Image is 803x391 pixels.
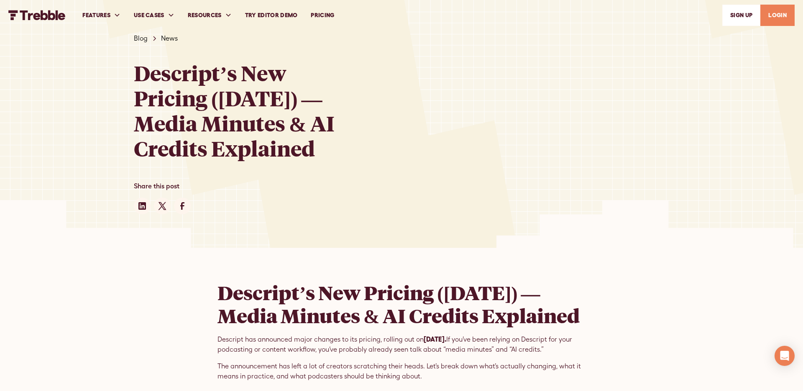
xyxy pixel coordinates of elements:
[722,5,760,26] a: SIGn UP
[217,334,586,355] p: Descript has announced major changes to its pricing, rolling out on If you’ve been relying on Des...
[82,11,110,20] div: FEATURES
[127,1,181,30] div: USE CASES
[134,181,179,191] div: Share this post
[760,5,795,26] a: LOGIN
[134,11,164,20] div: USE CASES
[8,10,66,20] img: Trebble FM Logo
[238,1,304,30] a: Try Editor Demo
[8,10,66,20] a: home
[76,1,127,30] div: FEATURES
[134,60,349,161] h1: Descript’s New Pricing ([DATE]) — Media Minutes & AI Credits Explained
[775,346,795,366] div: Open Intercom Messenger
[304,1,341,30] a: PRICING
[181,1,238,30] div: RESOURCES
[188,11,222,20] div: RESOURCES
[217,361,586,381] p: The announcement has left a lot of creators scratching their heads. Let’s break down what’s actua...
[134,33,148,44] a: Blog
[161,33,178,44] a: News
[424,335,446,343] strong: [DATE].
[217,281,586,327] h1: Descript’s New Pricing ([DATE]) — Media Minutes & AI Credits Explained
